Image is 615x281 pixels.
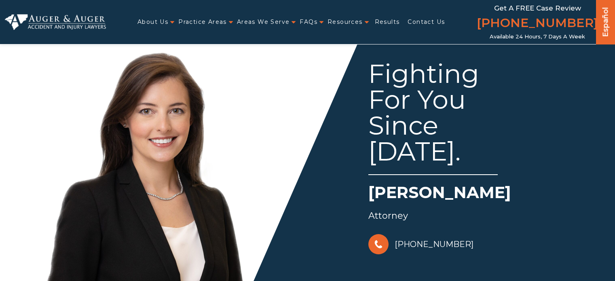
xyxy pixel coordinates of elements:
a: Areas We Serve [237,14,290,30]
a: Contact Us [408,14,445,30]
a: Results [375,14,400,30]
a: Practice Areas [178,14,227,30]
div: Fighting For You Since [DATE]. [368,61,498,175]
a: FAQs [300,14,317,30]
span: Available 24 Hours, 7 Days a Week [490,34,585,40]
a: [PHONE_NUMBER] [477,14,598,34]
span: Get a FREE Case Review [494,4,581,12]
a: Resources [328,14,363,30]
h1: [PERSON_NAME] [368,181,578,208]
a: About Us [137,14,168,30]
div: Attorney [368,208,578,224]
img: Auger & Auger Accident and Injury Lawyers Logo [5,14,106,30]
a: [PHONE_NUMBER] [368,232,473,256]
